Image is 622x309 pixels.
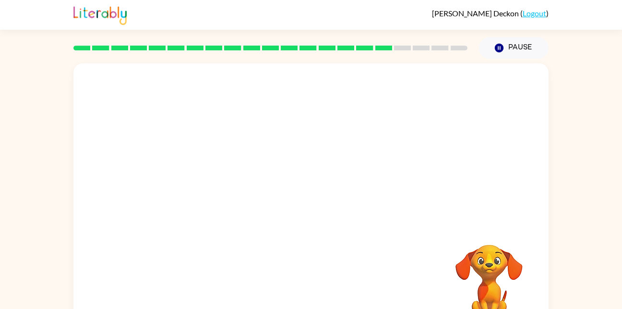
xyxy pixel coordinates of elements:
div: ( ) [432,9,549,18]
button: Pause [479,37,549,59]
img: Literably [73,4,127,25]
span: [PERSON_NAME] Deckon [432,9,520,18]
a: Logout [523,9,546,18]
